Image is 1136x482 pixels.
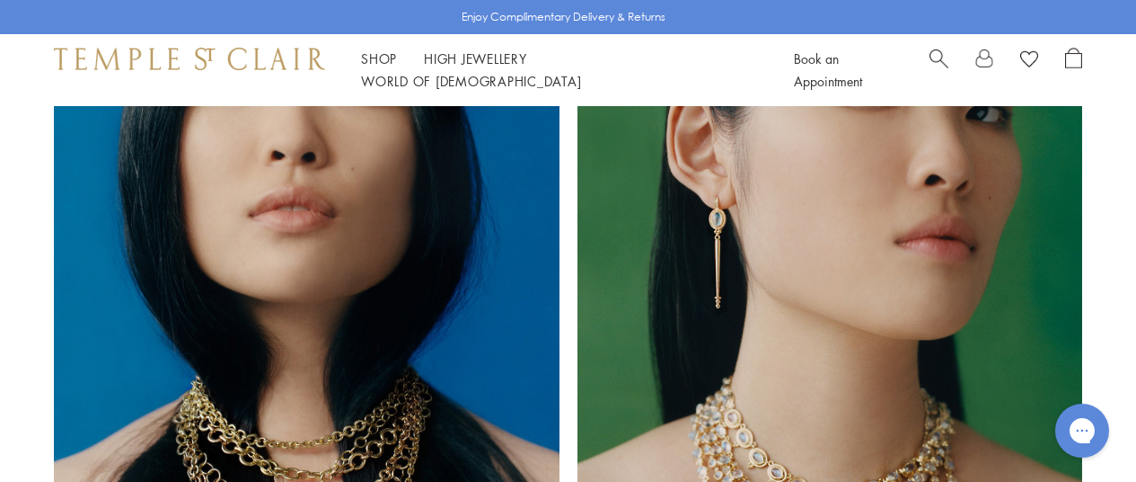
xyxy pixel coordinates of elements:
a: Book an Appointment [794,49,862,90]
a: World of [DEMOGRAPHIC_DATA]World of [DEMOGRAPHIC_DATA] [361,72,581,90]
a: ShopShop [361,49,397,67]
a: Search [929,48,948,93]
p: Enjoy Complimentary Delivery & Returns [462,8,665,26]
a: High JewelleryHigh Jewellery [424,49,527,67]
a: View Wishlist [1020,48,1038,75]
iframe: Gorgias live chat messenger [1046,397,1118,464]
nav: Main navigation [361,48,753,93]
a: Open Shopping Bag [1065,48,1082,93]
img: Temple St. Clair [54,48,325,69]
